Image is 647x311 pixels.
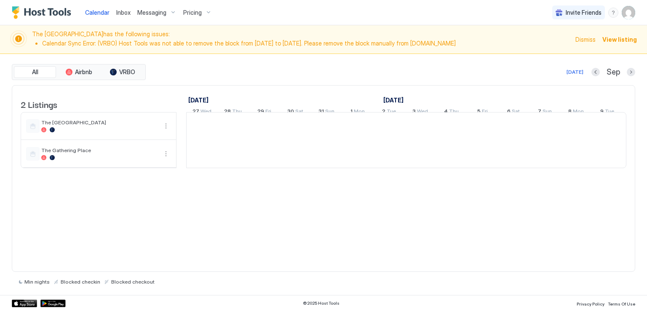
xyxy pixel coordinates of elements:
div: User profile [622,6,635,19]
span: Min nights [24,279,50,285]
span: Pricing [183,9,202,16]
span: 30 [287,108,294,117]
span: Fri [482,108,488,117]
div: menu [161,149,171,159]
a: App Store [12,300,37,307]
span: 2 [382,108,385,117]
span: 6 [507,108,511,117]
a: August 27, 2025 [190,106,214,118]
a: August 27, 2025 [186,94,211,106]
a: September 1, 2025 [381,94,406,106]
a: August 30, 2025 [285,106,305,118]
a: Privacy Policy [577,299,604,308]
div: Dismiss [575,35,596,44]
a: Google Play Store [40,300,66,307]
span: Mon [354,108,365,117]
span: Sat [512,108,520,117]
div: [DATE] [567,68,583,76]
a: September 9, 2025 [598,106,616,118]
span: Invite Friends [566,9,602,16]
span: 3 [412,108,416,117]
span: 4 [444,108,448,117]
span: Blocked checkout [111,279,155,285]
a: September 5, 2025 [475,106,490,118]
div: tab-group [12,64,146,80]
span: 5 [477,108,481,117]
span: Privacy Policy [577,301,604,306]
span: VRBO [119,68,135,76]
span: 9 [600,108,604,117]
span: Thu [232,108,242,117]
span: Tue [387,108,396,117]
span: © 2025 Host Tools [303,300,340,306]
a: September 4, 2025 [442,106,461,118]
span: Calendar [85,9,110,16]
button: More options [161,149,171,159]
span: 28 [224,108,231,117]
span: Tue [605,108,614,117]
span: Terms Of Use [608,301,635,306]
span: Inbox [116,9,131,16]
button: More options [161,121,171,131]
button: All [14,66,56,78]
div: View listing [602,35,637,44]
a: September 7, 2025 [536,106,554,118]
span: Sun [325,108,334,117]
button: Airbnb [58,66,100,78]
span: 1 [350,108,353,117]
span: All [32,68,38,76]
span: Sat [295,108,303,117]
a: Host Tools Logo [12,6,75,19]
span: Mon [573,108,584,117]
span: The [GEOGRAPHIC_DATA] has the following issues: [32,30,570,48]
a: Inbox [116,8,131,17]
span: Fri [265,108,271,117]
span: 7 [538,108,541,117]
span: Sep [607,67,620,77]
span: 8 [568,108,572,117]
button: Previous month [591,68,600,76]
span: Wed [201,108,211,117]
div: menu [161,121,171,131]
a: August 29, 2025 [255,106,273,118]
span: 29 [257,108,264,117]
span: 2 Listings [21,98,57,110]
button: VRBO [102,66,144,78]
li: Calendar Sync Error: (VRBO) Host Tools was not able to remove the block from [DATE] to [DATE]. Pl... [42,40,570,47]
a: September 2, 2025 [380,106,398,118]
span: Sun [543,108,552,117]
a: August 31, 2025 [316,106,337,118]
span: Wed [417,108,428,117]
div: menu [608,8,618,18]
a: September 3, 2025 [410,106,430,118]
a: September 6, 2025 [505,106,522,118]
a: September 8, 2025 [566,106,586,118]
button: Next month [627,68,635,76]
span: Airbnb [75,68,92,76]
span: 31 [318,108,324,117]
span: Blocked checkin [61,279,100,285]
span: Thu [449,108,459,117]
a: Calendar [85,8,110,17]
a: August 28, 2025 [222,106,244,118]
span: 27 [192,108,199,117]
span: Messaging [137,9,166,16]
button: [DATE] [565,67,585,77]
a: Terms Of Use [608,299,635,308]
span: The Gathering Place [41,147,158,153]
a: September 1, 2025 [348,106,367,118]
span: The [GEOGRAPHIC_DATA] [41,119,158,126]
